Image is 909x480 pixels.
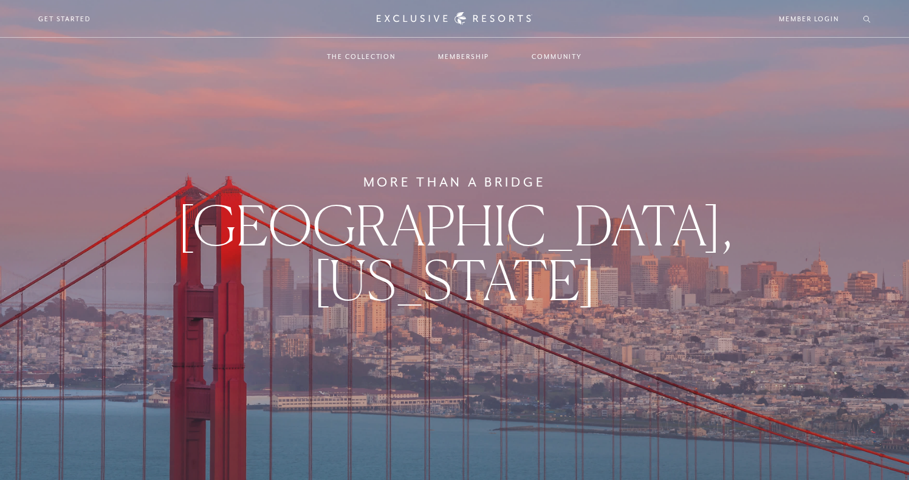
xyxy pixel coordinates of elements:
span: [GEOGRAPHIC_DATA], [US_STATE] [177,192,732,313]
a: The Collection [315,39,408,74]
a: Community [520,39,594,74]
a: Membership [426,39,501,74]
a: Get Started [38,13,91,24]
h6: More Than a Bridge [363,173,546,192]
a: Member Login [779,13,839,24]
